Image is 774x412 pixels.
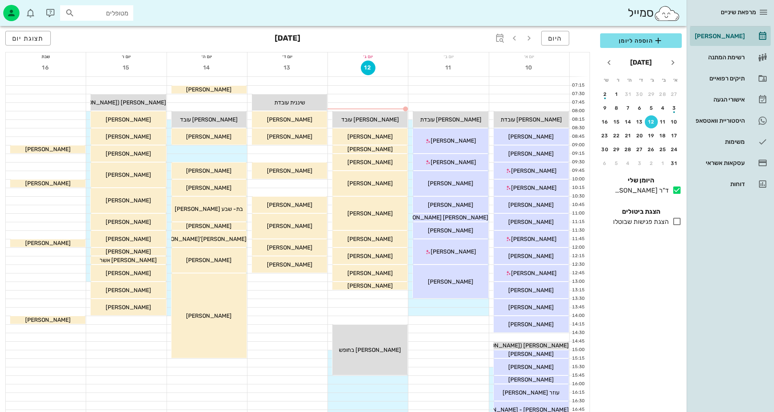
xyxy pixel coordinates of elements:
[622,115,635,128] button: 14
[431,248,476,255] span: [PERSON_NAME]
[668,115,681,128] button: 10
[610,147,623,152] div: 29
[267,202,312,208] span: [PERSON_NAME]
[570,364,586,371] div: 15:30
[511,167,557,174] span: [PERSON_NAME]
[167,52,247,61] div: יום ה׳
[668,119,681,125] div: 10
[570,210,586,217] div: 11:00
[347,146,393,153] span: [PERSON_NAME]
[690,111,771,130] a: היסטוריית וואטסאפ
[610,105,623,111] div: 8
[106,304,151,311] span: [PERSON_NAME]
[106,197,151,204] span: [PERSON_NAME]
[508,133,554,140] span: [PERSON_NAME]
[570,347,586,353] div: 15:00
[622,160,635,166] div: 4
[570,116,586,123] div: 08:15
[361,61,375,75] button: 12
[657,160,670,166] div: 1
[657,115,670,128] button: 11
[396,214,488,221] span: [PERSON_NAME] [PERSON_NAME]
[657,157,670,170] button: 1
[645,160,658,166] div: 2
[280,61,295,75] button: 13
[610,133,623,139] div: 22
[570,304,586,311] div: 13:45
[693,181,745,187] div: דוחות
[431,159,476,166] span: [PERSON_NAME]
[570,184,586,191] div: 10:15
[570,91,586,98] div: 07:30
[633,88,646,101] button: 30
[186,257,232,264] span: [PERSON_NAME]
[657,105,670,111] div: 4
[633,102,646,115] button: 6
[570,99,586,106] div: 07:45
[645,115,658,128] button: 12
[598,133,611,139] div: 23
[690,153,771,173] a: עסקאות אשראי
[347,236,393,243] span: [PERSON_NAME]
[522,61,536,75] button: 10
[508,304,554,311] span: [PERSON_NAME]
[428,278,473,285] span: [PERSON_NAME]
[659,73,669,87] th: ב׳
[598,115,611,128] button: 16
[622,133,635,139] div: 21
[633,147,646,152] div: 27
[570,338,586,345] div: 14:45
[106,270,151,277] span: [PERSON_NAME]
[119,61,134,75] button: 15
[541,31,569,46] button: היום
[645,133,658,139] div: 19
[347,253,393,260] span: [PERSON_NAME]
[721,9,756,16] span: מרפאת שיניים
[610,119,623,125] div: 15
[598,160,611,166] div: 6
[25,146,71,153] span: [PERSON_NAME]
[186,133,232,140] span: [PERSON_NAME]
[633,157,646,170] button: 3
[607,36,675,46] span: הוספה ליומן
[511,236,557,243] span: [PERSON_NAME]
[622,88,635,101] button: 31
[267,133,312,140] span: [PERSON_NAME]
[508,202,554,208] span: [PERSON_NAME]
[570,193,586,200] div: 10:30
[633,129,646,142] button: 20
[598,143,611,156] button: 30
[570,150,586,157] div: 09:15
[610,160,623,166] div: 5
[25,180,71,187] span: [PERSON_NAME]
[570,133,586,140] div: 08:45
[361,64,375,71] span: 12
[610,217,669,227] div: הצגת פגישות שבוטלו
[570,321,586,328] div: 14:15
[668,143,681,156] button: 24
[39,64,53,71] span: 16
[180,116,238,123] span: [PERSON_NAME] עובד
[508,364,554,371] span: [PERSON_NAME]
[657,102,670,115] button: 4
[610,157,623,170] button: 5
[100,257,157,264] span: [PERSON_NAME] אשר
[428,227,473,234] span: [PERSON_NAME]
[6,52,86,61] div: שבת
[622,143,635,156] button: 28
[668,102,681,115] button: 3
[267,167,312,174] span: [PERSON_NAME]
[622,102,635,115] button: 7
[508,321,554,328] span: [PERSON_NAME]
[633,160,646,166] div: 3
[274,99,305,106] span: שיננית עובדת
[267,261,312,268] span: [PERSON_NAME]
[610,129,623,142] button: 22
[570,176,586,183] div: 10:00
[622,91,635,97] div: 31
[441,61,456,75] button: 11
[441,64,456,71] span: 11
[645,105,658,111] div: 5
[670,73,681,87] th: א׳
[647,73,658,87] th: ג׳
